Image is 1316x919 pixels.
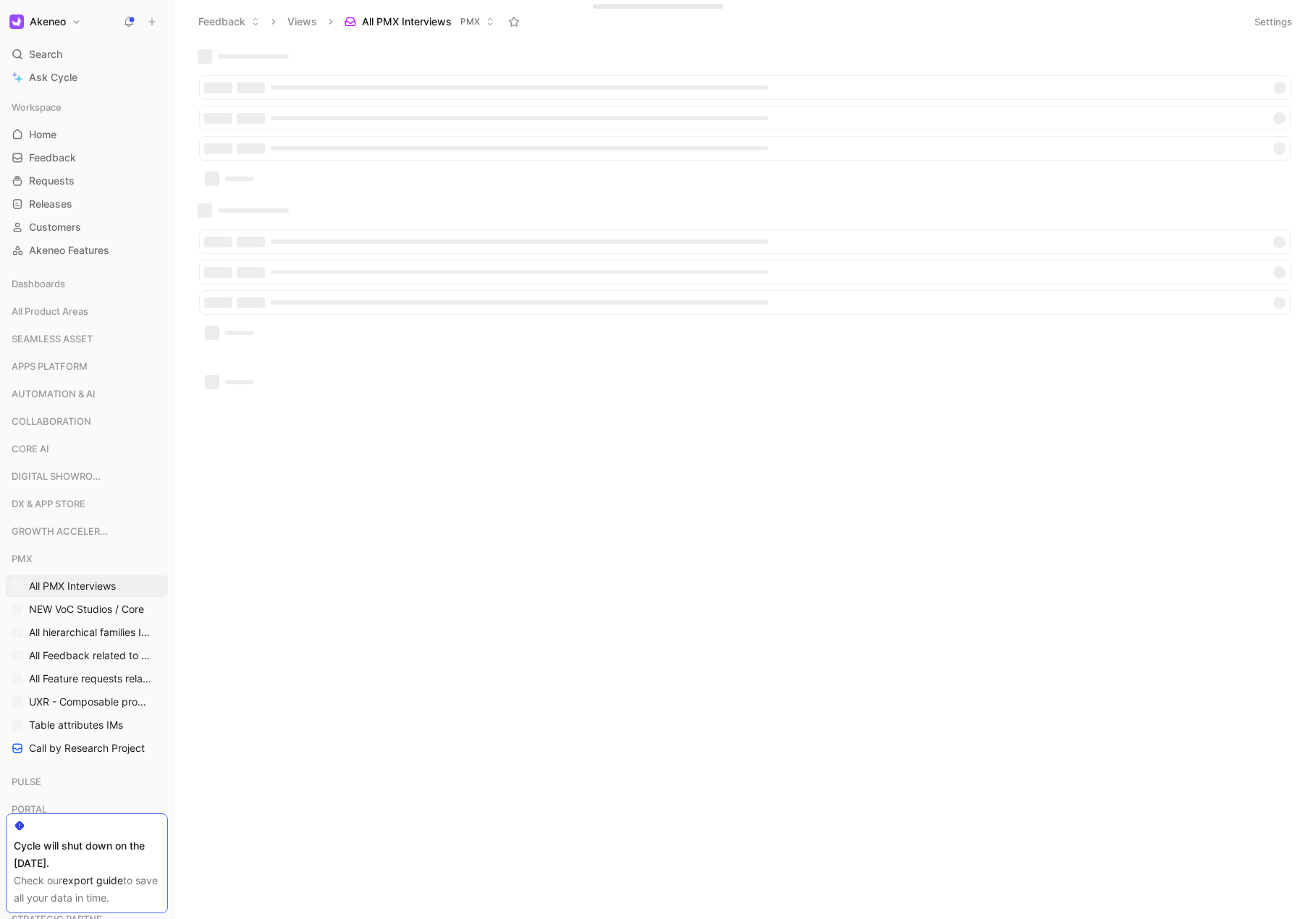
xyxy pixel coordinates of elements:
div: PORTAL [6,798,168,824]
span: Home [29,127,56,142]
div: SEAMLESS ASSET [6,328,168,354]
h1: Akeneo [30,15,66,28]
a: Akeneo Features [6,240,168,261]
a: NEW VoC Studios / Core [6,598,168,620]
span: GROWTH ACCELERATION [12,524,111,538]
span: All Feature requests related to PMX topics [29,672,153,686]
div: Search [6,43,168,65]
span: Customers [29,220,81,234]
span: UXR - Composable products [29,695,149,709]
div: Check our to save all your data in time. [14,872,160,907]
div: COLLABORATION [6,410,168,436]
button: Feedback [192,11,266,33]
div: PMX [6,548,168,569]
div: PORTAL [6,798,168,820]
div: All Product Areas [6,300,168,326]
div: All Product Areas [6,300,168,322]
span: DIGITAL SHOWROOM [12,469,108,483]
button: Settings [1248,12,1299,32]
div: CORE AI [6,438,168,459]
span: Table attributes IMs [29,718,123,732]
div: COLLABORATION [6,410,168,432]
span: PULSE [12,774,41,789]
img: Akeneo [9,14,24,29]
span: All PMX Interviews [362,14,452,29]
span: PORTAL [12,802,47,816]
a: All Feature requests related to PMX topics [6,668,168,690]
div: GROWTH ACCELERATION [6,520,168,542]
div: SEAMLESS ASSET [6,328,168,350]
span: Dashboards [12,276,65,291]
div: Dashboards [6,273,168,299]
a: Feedback [6,147,168,169]
span: Search [29,46,62,63]
span: PMX [460,14,480,29]
a: Ask Cycle [6,67,168,88]
span: DX & APP STORE [12,496,85,511]
div: PULSE [6,771,168,792]
div: DIGITAL SHOWROOM [6,465,168,487]
div: AUTOMATION & AI [6,383,168,405]
div: CORE AI [6,438,168,464]
a: Requests [6,170,168,192]
a: Table attributes IMs [6,714,168,736]
a: Call by Research Project [6,737,168,759]
span: All Product Areas [12,304,88,318]
span: CORE AI [12,441,49,456]
span: Requests [29,174,75,188]
a: All Feedback related to PMX topics [6,645,168,666]
button: Views [281,11,324,33]
a: Releases [6,193,168,215]
a: All PMX Interviews [6,575,168,597]
button: All PMX InterviewsPMX [338,11,501,33]
span: NEW VoC Studios / Core [29,602,144,617]
a: All hierarchical families Interviews [6,622,168,643]
a: Home [6,124,168,145]
div: DIGITAL SHOWROOM [6,465,168,491]
div: APPS PLATFORM [6,355,168,381]
span: Workspace [12,100,62,114]
span: Akeneo Features [29,243,109,258]
span: All PMX Interviews [29,579,116,593]
div: Workspace [6,96,168,118]
span: PMX [12,551,33,566]
div: PULSE [6,771,168,797]
span: Feedback [29,151,76,165]
div: DX & APP STORE [6,493,168,514]
span: All Feedback related to PMX topics [29,648,151,663]
div: Cycle will shut down on the [DATE]. [14,837,160,872]
div: DX & APP STORE [6,493,168,519]
span: AUTOMATION & AI [12,386,96,401]
div: APPS PLATFORM [6,355,168,377]
div: PMXAll PMX InterviewsNEW VoC Studios / CoreAll hierarchical families InterviewsAll Feedback relat... [6,548,168,759]
span: APPS PLATFORM [12,359,88,373]
a: Customers [6,216,168,238]
span: Ask Cycle [29,69,77,86]
a: UXR - Composable products [6,691,168,713]
div: GROWTH ACCELERATION [6,520,168,546]
span: COLLABORATION [12,414,91,428]
span: SEAMLESS ASSET [12,331,93,346]
div: Dashboards [6,273,168,295]
span: Releases [29,197,72,211]
span: All hierarchical families Interviews [29,625,151,640]
button: AkeneoAkeneo [6,12,85,32]
span: Call by Research Project [29,741,145,755]
a: export guide [62,874,123,886]
div: AUTOMATION & AI [6,383,168,409]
